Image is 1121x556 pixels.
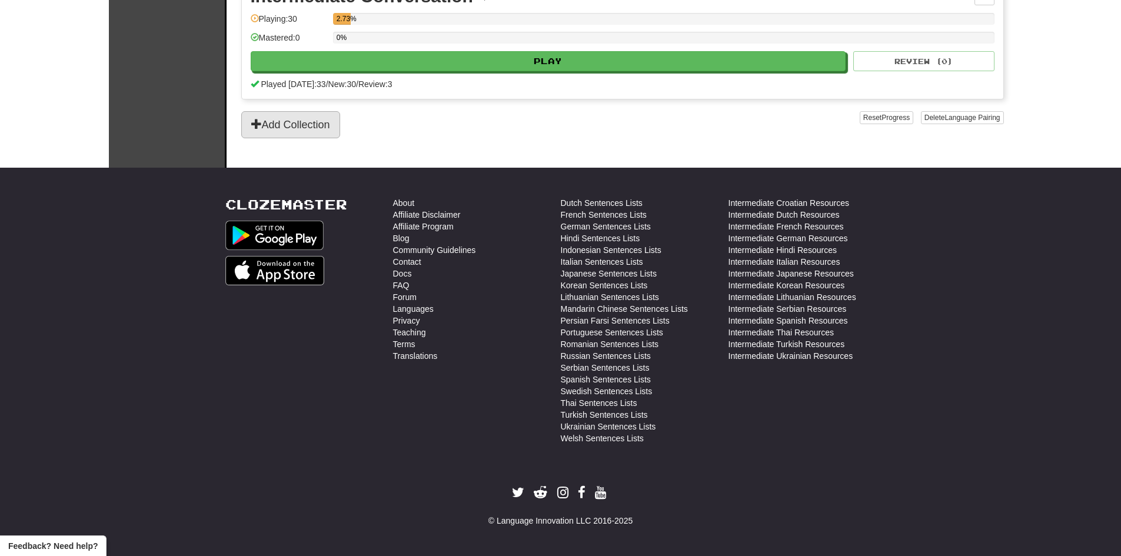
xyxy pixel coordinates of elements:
a: Intermediate Croatian Resources [729,197,849,209]
a: Lithuanian Sentences Lists [561,291,659,303]
a: Intermediate Turkish Resources [729,338,845,350]
a: Russian Sentences Lists [561,350,651,362]
a: Intermediate Spanish Resources [729,315,848,327]
a: Intermediate Italian Resources [729,256,840,268]
button: Review (0) [853,51,994,71]
span: Open feedback widget [8,540,98,552]
a: Portuguese Sentences Lists [561,327,663,338]
a: Italian Sentences Lists [561,256,643,268]
a: Spanish Sentences Lists [561,374,651,385]
button: Add Collection [241,111,340,138]
a: German Sentences Lists [561,221,651,232]
a: Swedish Sentences Lists [561,385,653,397]
a: Languages [393,303,434,315]
a: Privacy [393,315,420,327]
a: Community Guidelines [393,244,476,256]
a: Affiliate Program [393,221,454,232]
div: 2.73% [337,13,351,25]
a: Affiliate Disclaimer [393,209,461,221]
a: FAQ [393,279,410,291]
a: French Sentences Lists [561,209,647,221]
span: Progress [882,114,910,122]
a: Contact [393,256,421,268]
img: Get it on App Store [225,256,325,285]
a: Turkish Sentences Lists [561,409,648,421]
span: / [326,79,328,89]
a: About [393,197,415,209]
a: Mandarin Chinese Sentences Lists [561,303,688,315]
span: Played [DATE]: 33 [261,79,325,89]
a: Intermediate Serbian Resources [729,303,847,315]
a: Serbian Sentences Lists [561,362,650,374]
a: Persian Farsi Sentences Lists [561,315,670,327]
a: Indonesian Sentences Lists [561,244,661,256]
a: Intermediate German Resources [729,232,848,244]
a: Dutch Sentences Lists [561,197,643,209]
div: Mastered: 0 [251,32,327,51]
a: Japanese Sentences Lists [561,268,657,279]
a: Intermediate Korean Resources [729,279,845,291]
a: Thai Sentences Lists [561,397,637,409]
a: Romanian Sentences Lists [561,338,659,350]
a: Intermediate Dutch Resources [729,209,840,221]
div: Playing: 30 [251,13,327,32]
button: ResetProgress [860,111,913,124]
span: New: 30 [328,79,356,89]
a: Korean Sentences Lists [561,279,648,291]
a: Intermediate French Resources [729,221,844,232]
div: © Language Innovation LLC 2016-2025 [225,515,896,527]
span: Review: 3 [358,79,392,89]
a: Clozemaster [225,197,347,212]
a: Translations [393,350,438,362]
span: Language Pairing [944,114,1000,122]
a: Ukrainian Sentences Lists [561,421,656,432]
a: Forum [393,291,417,303]
a: Intermediate Thai Resources [729,327,834,338]
a: Welsh Sentences Lists [561,432,644,444]
a: Intermediate Hindi Resources [729,244,837,256]
a: Terms [393,338,415,350]
a: Hindi Sentences Lists [561,232,640,244]
span: / [356,79,358,89]
a: Blog [393,232,410,244]
a: Intermediate Lithuanian Resources [729,291,856,303]
button: Play [251,51,846,71]
a: Intermediate Ukrainian Resources [729,350,853,362]
img: Get it on Google Play [225,221,324,250]
button: DeleteLanguage Pairing [921,111,1004,124]
a: Intermediate Japanese Resources [729,268,854,279]
a: Teaching [393,327,426,338]
a: Docs [393,268,412,279]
